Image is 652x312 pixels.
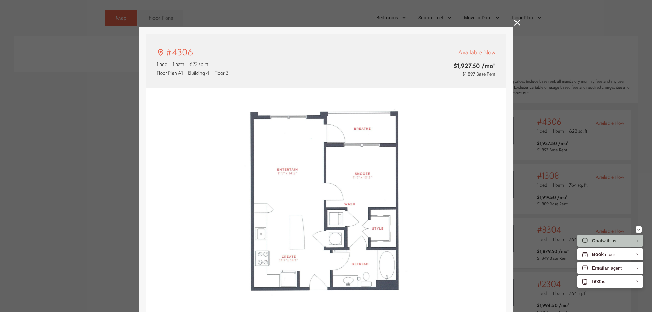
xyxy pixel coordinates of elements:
span: 622 sq. ft. [189,60,209,68]
span: 1 bath [173,60,184,68]
span: 1 bed [157,60,167,68]
span: Floor 3 [214,69,229,76]
span: Building 4 [188,69,209,76]
p: #4306 [166,46,193,59]
span: $1,897 Base Rent [462,71,495,77]
span: $1,927.50 /mo* [415,61,495,70]
span: Available Now [458,48,495,56]
span: Floor Plan A1 [157,69,183,76]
